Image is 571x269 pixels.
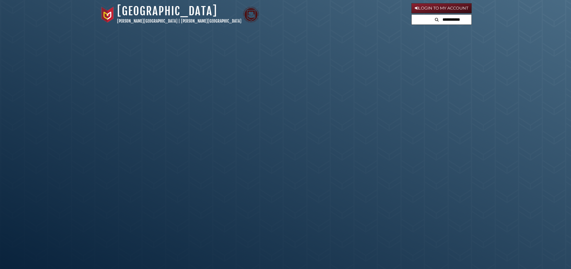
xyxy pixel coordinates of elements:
img: Calvin University [100,7,115,23]
a: Login to My Account [411,3,472,13]
button: Search [433,15,441,23]
a: [PERSON_NAME][GEOGRAPHIC_DATA] [117,18,178,24]
a: [GEOGRAPHIC_DATA] [117,4,217,18]
span: | [178,18,180,24]
img: Calvin Theological Seminary [243,7,259,23]
i: Search [435,18,439,22]
a: [PERSON_NAME][GEOGRAPHIC_DATA] [181,18,241,24]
